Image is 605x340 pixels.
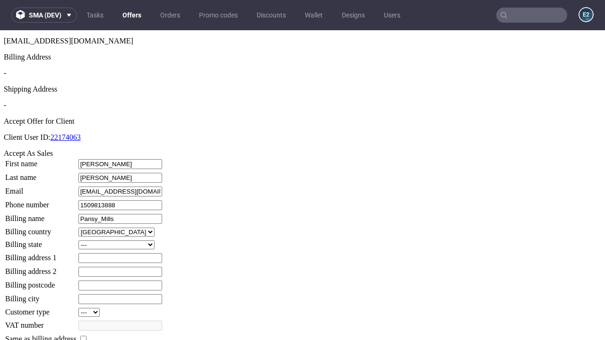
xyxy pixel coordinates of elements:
[5,290,77,301] td: VAT number
[5,304,77,314] td: Same as billing address
[579,8,593,21] figcaption: e2
[155,8,186,23] a: Orders
[5,250,77,261] td: Billing postcode
[4,103,601,111] p: Client User ID:
[193,8,243,23] a: Promo codes
[4,71,6,79] span: -
[29,12,61,18] span: sma (dev)
[4,119,601,127] div: Accept As Sales
[5,128,77,139] td: First name
[5,236,77,247] td: Billing address 2
[5,183,77,194] td: Billing name
[5,197,77,207] td: Billing country
[299,8,328,23] a: Wallet
[5,170,77,180] td: Phone number
[5,222,77,233] td: Billing address 1
[5,142,77,153] td: Last name
[4,23,601,31] div: Billing Address
[4,55,601,63] div: Shipping Address
[51,103,81,111] a: 22174063
[5,263,77,274] td: Billing city
[5,156,77,167] td: Email
[336,8,371,23] a: Designs
[4,87,601,95] div: Accept Offer for Client
[251,8,292,23] a: Discounts
[4,39,6,47] span: -
[11,8,77,23] button: sma (dev)
[378,8,406,23] a: Users
[117,8,147,23] a: Offers
[5,277,77,287] td: Customer type
[81,8,109,23] a: Tasks
[4,7,133,15] span: [EMAIL_ADDRESS][DOMAIN_NAME]
[5,210,77,220] td: Billing state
